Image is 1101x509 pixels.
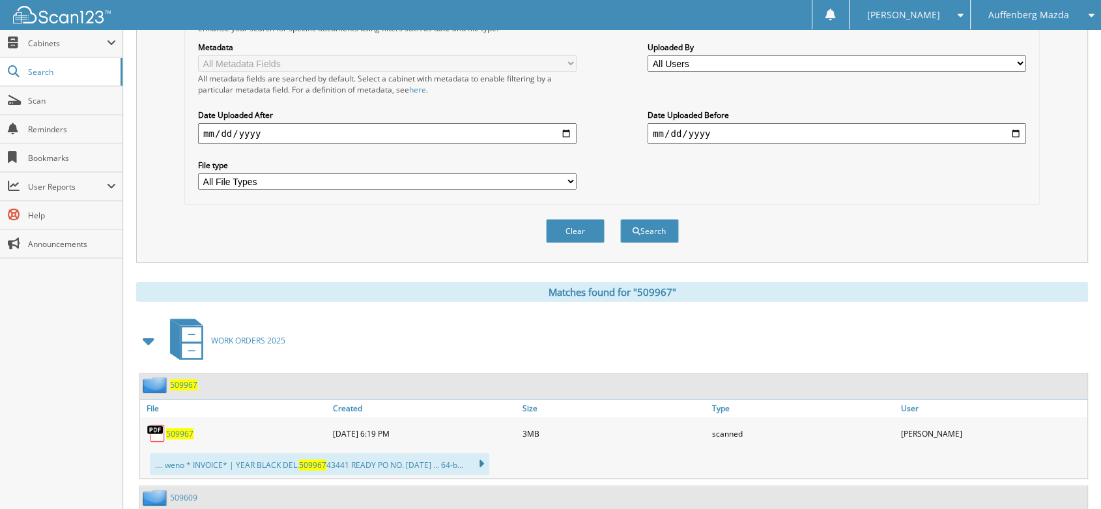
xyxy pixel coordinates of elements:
a: File [140,400,330,417]
span: 509967 [299,459,326,471]
a: 509967 [166,428,193,439]
span: WORK ORDERS 2025 [211,335,285,346]
a: User [898,400,1087,417]
div: [DATE] 6:19 PM [330,420,519,446]
img: scan123-logo-white.svg [13,6,111,23]
div: All metadata fields are searched by default. Select a cabinet with metadata to enable filtering b... [198,73,577,95]
label: Date Uploaded After [198,109,577,121]
label: Metadata [198,42,577,53]
input: end [648,123,1026,144]
div: [PERSON_NAME] [898,420,1087,446]
span: Help [28,210,116,221]
button: Search [620,219,679,243]
a: 509609 [170,492,197,503]
label: File type [198,160,577,171]
a: 509967 [170,379,197,390]
span: Search [28,66,114,78]
img: folder2.png [143,377,170,393]
span: [PERSON_NAME] [867,11,940,19]
span: Bookmarks [28,153,116,164]
input: start [198,123,577,144]
a: Created [330,400,519,417]
button: Clear [546,219,605,243]
span: Announcements [28,239,116,250]
span: Auffenberg Mazda [988,11,1069,19]
span: Reminders [28,124,116,135]
a: here [409,84,426,95]
iframe: Chat Widget [1036,446,1101,509]
span: Scan [28,95,116,106]
img: PDF.png [147,424,166,443]
a: Size [519,400,709,417]
div: 3MB [519,420,709,446]
div: .... weno * INVOICE* | YEAR BLACK DEL. 43441 READY PO NO. [DATE] ... 64-b... [150,453,489,475]
div: Matches found for "509967" [136,282,1088,302]
a: WORK ORDERS 2025 [162,315,285,366]
div: scanned [708,420,898,446]
label: Date Uploaded Before [648,109,1026,121]
img: folder2.png [143,489,170,506]
span: User Reports [28,181,107,192]
a: Type [708,400,898,417]
span: Cabinets [28,38,107,49]
label: Uploaded By [648,42,1026,53]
